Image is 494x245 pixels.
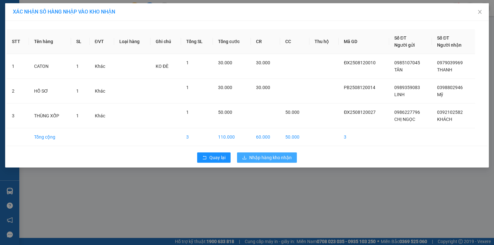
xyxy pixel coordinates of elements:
[76,88,79,94] span: 1
[251,128,280,146] td: 60.000
[7,79,29,104] td: 2
[5,6,15,13] span: Gửi:
[218,60,232,65] span: 30.000
[437,35,449,41] span: Số ĐT
[242,155,247,160] span: download
[29,79,71,104] td: HỒ SƠ
[394,117,415,122] span: CHỊ NGỌC
[437,85,463,90] span: 0398802946
[202,155,207,160] span: rollback
[213,29,251,54] th: Tổng cước
[71,29,89,54] th: SL
[7,54,29,79] td: 1
[29,104,71,128] td: THÙNG XỐP
[186,60,189,65] span: 1
[339,128,389,146] td: 3
[49,41,102,50] div: 30.000
[437,60,463,65] span: 0979039969
[437,110,463,115] span: 0392102582
[5,5,46,13] div: VP QL13
[186,110,189,115] span: 1
[394,85,420,90] span: 0989359083
[151,29,181,54] th: Ghi chú
[344,110,376,115] span: ĐX2508120027
[437,92,443,97] span: Mỹ
[90,104,114,128] td: Khác
[251,29,280,54] th: CR
[181,128,213,146] td: 3
[50,5,102,21] div: VP [PERSON_NAME]
[394,42,415,48] span: Người gửi
[218,85,232,90] span: 30.000
[437,42,462,48] span: Người nhận
[90,79,114,104] td: Khác
[344,85,375,90] span: PB2508120014
[339,29,389,54] th: Mã GD
[209,154,225,161] span: Quay lại
[114,29,151,54] th: Loại hàng
[237,152,297,163] button: downloadNhập hàng kho nhận
[280,128,309,146] td: 50.000
[186,85,189,90] span: 1
[437,67,452,72] span: THANH
[76,113,79,118] span: 1
[50,6,66,13] span: Nhận:
[76,64,79,69] span: 1
[156,64,169,69] span: KO ĐÈ
[7,104,29,128] td: 3
[471,3,489,21] button: Close
[13,9,115,15] span: XÁC NHẬN SỐ HÀNG NHẬP VÀO KHO NHẬN
[394,92,405,97] span: LINH
[256,85,270,90] span: 30.000
[213,128,251,146] td: 110.000
[29,128,71,146] td: Tổng cộng
[256,60,270,65] span: 30.000
[285,110,299,115] span: 50.000
[90,29,114,54] th: ĐVT
[280,29,309,54] th: CC
[344,60,376,65] span: ĐX2508120010
[29,29,71,54] th: Tên hàng
[181,29,213,54] th: Tổng SL
[437,117,452,122] span: KHÁCH
[7,29,29,54] th: STT
[5,13,46,21] div: tùng
[50,21,102,29] div: ĐỨC
[90,54,114,79] td: Khác
[49,43,58,50] span: CC :
[394,110,420,115] span: 0986227796
[249,154,292,161] span: Nhập hàng kho nhận
[477,9,482,14] span: close
[218,110,232,115] span: 50.000
[394,67,403,72] span: TÂN
[394,60,420,65] span: 0985107045
[309,29,339,54] th: Thu hộ
[197,152,231,163] button: rollbackQuay lại
[29,54,71,79] td: CATON
[394,35,407,41] span: Số ĐT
